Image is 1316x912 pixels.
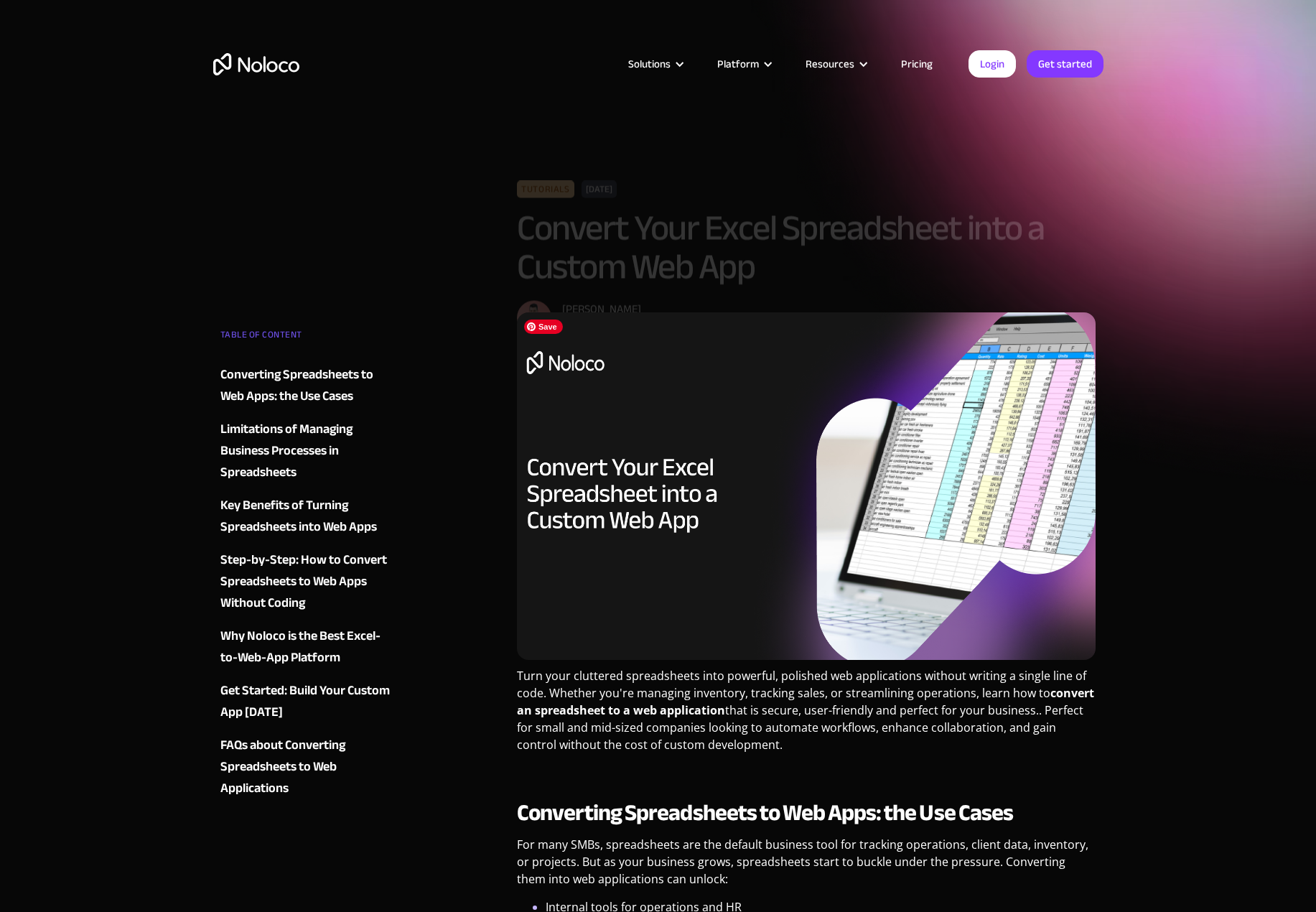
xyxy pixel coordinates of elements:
[806,55,854,73] div: Resources
[517,791,1013,834] strong: Converting Spreadsheets to Web Apps: the Use Cases
[517,180,574,197] div: Tutorials
[220,419,394,483] a: Limitations of Managing Business Processes in Spreadsheets
[213,53,299,75] a: home
[717,55,759,73] div: Platform
[969,50,1016,78] a: Login
[517,208,1096,286] h1: Convert Your Excel Spreadsheet into a Custom Web App
[517,836,1096,898] p: For many SMBs, spreadsheets are the default business tool for tracking operations, client data, i...
[788,55,883,73] div: Resources
[610,55,699,73] div: Solutions
[220,680,394,723] a: Get Started: Build Your Custom App [DATE]
[220,495,394,538] a: Key Benefits of Turning Spreadsheets into Web Apps
[220,324,394,353] div: TABLE OF CONTENT
[582,180,617,197] div: [DATE]
[220,364,394,407] a: Converting Spreadsheets to Web Apps: the Use Cases
[220,735,394,799] a: FAQs about Converting Spreadsheets to Web Applications
[517,685,1094,718] strong: convert an spreadsheet to a web application
[1027,50,1103,78] a: Get started
[220,625,394,669] a: Why Noloco is the Best Excel-to-Web-App Platform
[562,300,696,317] div: [PERSON_NAME]
[883,55,951,73] a: Pricing
[628,55,671,73] div: Solutions
[220,549,394,614] a: Step-by-Step: How to Convert Spreadsheets to Web Apps Without Coding
[524,320,563,334] span: Save
[517,667,1096,764] p: Turn your cluttered spreadsheets into powerful, polished web applications without writing a singl...
[699,55,788,73] div: Platform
